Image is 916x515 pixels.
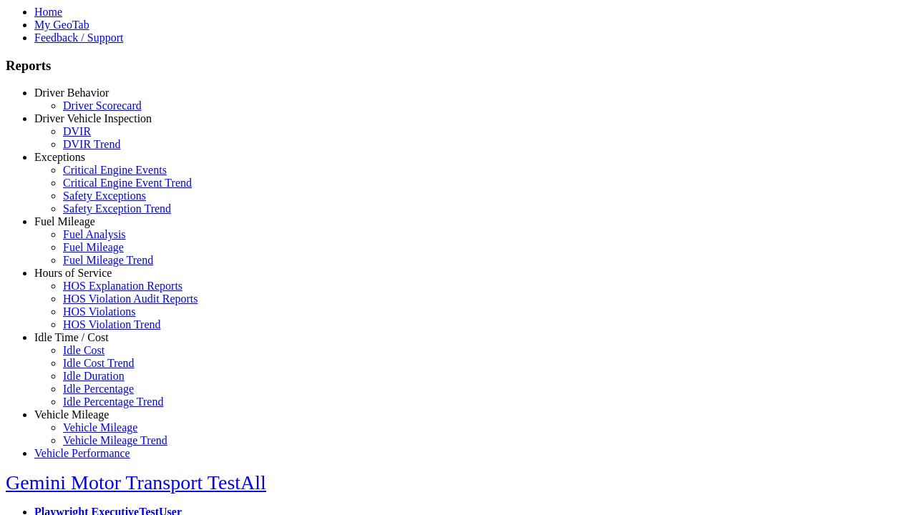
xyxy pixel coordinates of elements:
a: DVIR Trend [63,138,120,150]
a: DVIR [63,125,91,137]
a: Vehicle Mileage [63,421,137,433]
a: Driver Behavior [34,87,109,99]
a: My GeoTab [34,19,89,31]
a: Idle Percentage Trend [63,396,163,408]
a: Critical Engine Events [63,164,167,176]
a: Safety Exceptions [63,190,146,202]
a: Fuel Mileage Trend [63,254,153,266]
a: Exceptions [34,151,85,163]
h3: Reports [6,58,910,74]
a: Fuel Mileage [63,241,124,253]
a: Vehicle Performance [34,447,130,459]
a: Hours of Service [34,267,112,279]
a: Critical Engine Event Trend [63,177,192,189]
a: Vehicle Mileage [34,408,109,421]
a: Fuel Analysis [63,228,126,240]
a: HOS Violation Trend [63,318,161,330]
a: Idle Time / Cost [34,331,109,343]
a: Idle Percentage [63,383,134,395]
a: Gemini Motor Transport TestAll [6,471,266,494]
a: Home [34,6,62,18]
a: Feedback / Support [34,31,123,44]
a: Fuel Mileage [34,215,95,227]
a: Safety Exception Trend [63,202,171,215]
a: HOS Violation Audit Reports [63,293,198,305]
a: Driver Vehicle Inspection [34,112,152,124]
a: Driver Scorecard [63,99,142,112]
a: Idle Duration [63,370,125,382]
a: Idle Cost [63,344,104,356]
a: Vehicle Mileage Trend [63,434,167,446]
a: HOS Violations [63,305,135,318]
a: HOS Explanation Reports [63,280,182,292]
a: Idle Cost Trend [63,357,135,369]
